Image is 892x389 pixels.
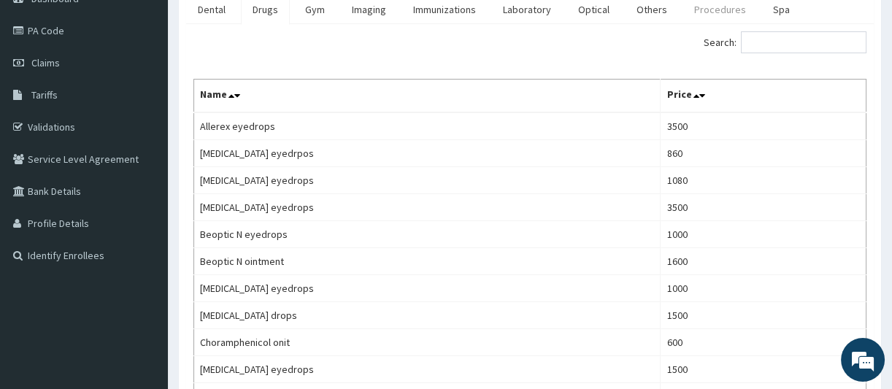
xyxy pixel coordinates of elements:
[194,112,661,140] td: Allerex eyedrops
[661,194,866,221] td: 3500
[661,80,866,113] th: Price
[85,107,201,255] span: We're online!
[704,31,866,53] label: Search:
[31,88,58,101] span: Tariffs
[76,82,245,101] div: Chat with us now
[194,248,661,275] td: Beoptic N ointment
[661,167,866,194] td: 1080
[194,221,661,248] td: Beoptic N eyedrops
[741,31,866,53] input: Search:
[239,7,274,42] div: Minimize live chat window
[661,329,866,356] td: 600
[194,329,661,356] td: Choramphenicol onit
[661,356,866,383] td: 1500
[661,248,866,275] td: 1600
[194,275,661,302] td: [MEDICAL_DATA] eyedrops
[194,140,661,167] td: [MEDICAL_DATA] eyedrpos
[194,194,661,221] td: [MEDICAL_DATA] eyedrops
[194,167,661,194] td: [MEDICAL_DATA] eyedrops
[194,302,661,329] td: [MEDICAL_DATA] drops
[7,245,278,296] textarea: Type your message and hit 'Enter'
[661,112,866,140] td: 3500
[31,56,60,69] span: Claims
[661,221,866,248] td: 1000
[661,302,866,329] td: 1500
[661,275,866,302] td: 1000
[661,140,866,167] td: 860
[194,356,661,383] td: [MEDICAL_DATA] eyedrops
[27,73,59,109] img: d_794563401_company_1708531726252_794563401
[194,80,661,113] th: Name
